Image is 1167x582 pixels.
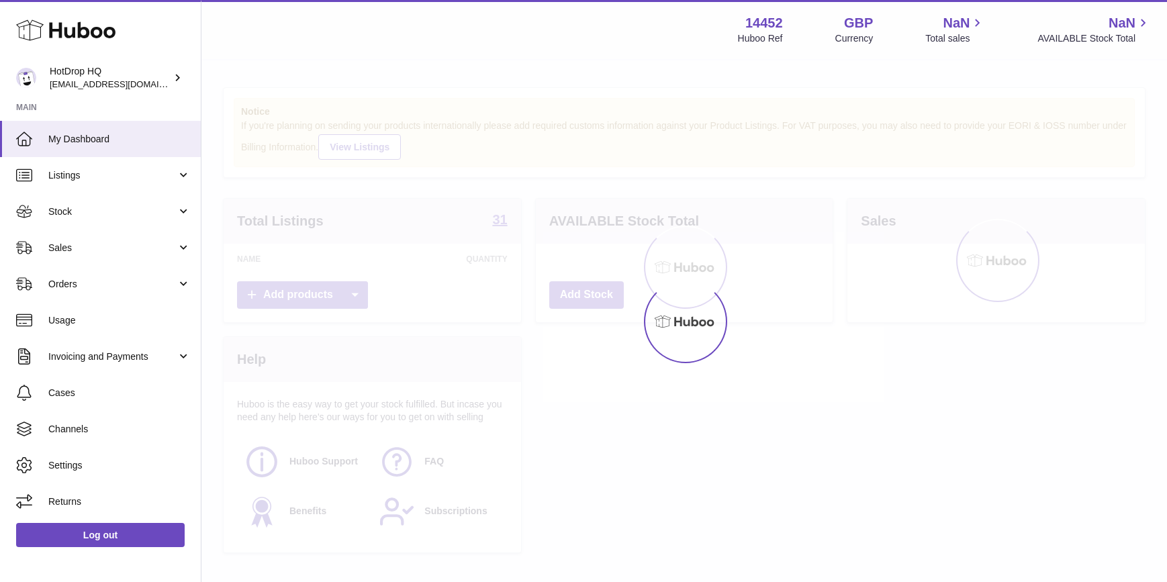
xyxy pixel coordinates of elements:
span: Stock [48,205,177,218]
img: internalAdmin-14452@internal.huboo.com [16,68,36,88]
span: Settings [48,459,191,472]
div: HotDrop HQ [50,65,171,91]
span: Cases [48,387,191,399]
span: Sales [48,242,177,254]
strong: 14452 [745,14,783,32]
span: Channels [48,423,191,436]
span: Returns [48,495,191,508]
span: NaN [1109,14,1135,32]
div: Currency [835,32,874,45]
span: AVAILABLE Stock Total [1037,32,1151,45]
span: Invoicing and Payments [48,350,177,363]
span: Listings [48,169,177,182]
span: NaN [943,14,970,32]
div: Huboo Ref [738,32,783,45]
strong: GBP [844,14,873,32]
span: Total sales [925,32,985,45]
a: NaN Total sales [925,14,985,45]
span: Usage [48,314,191,327]
a: NaN AVAILABLE Stock Total [1037,14,1151,45]
span: Orders [48,278,177,291]
span: [EMAIL_ADDRESS][DOMAIN_NAME] [50,79,197,89]
a: Log out [16,523,185,547]
span: My Dashboard [48,133,191,146]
